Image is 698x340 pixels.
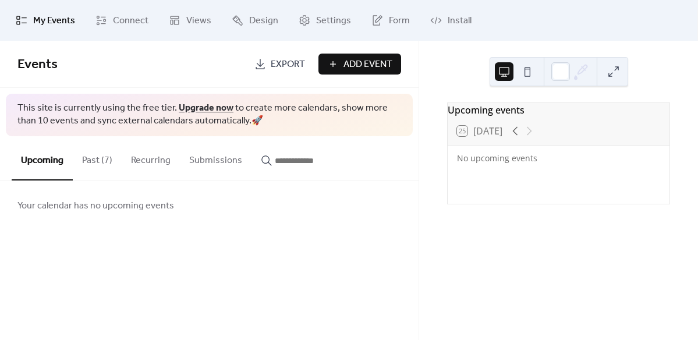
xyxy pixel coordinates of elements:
div: No upcoming events [457,153,660,164]
button: Past (7) [73,136,122,179]
a: Export [246,54,314,75]
a: Views [160,5,220,36]
span: This site is currently using the free tier. to create more calendars, show more than 10 events an... [17,102,401,128]
button: Upcoming [12,136,73,180]
span: Events [17,52,58,77]
span: Connect [113,14,148,28]
span: Export [271,58,305,72]
span: Settings [316,14,351,28]
a: My Events [7,5,84,36]
span: Add Event [343,58,392,72]
a: Design [223,5,287,36]
a: Connect [87,5,157,36]
span: Your calendar has no upcoming events [17,199,174,213]
button: Recurring [122,136,180,179]
span: Design [249,14,278,28]
span: My Events [33,14,75,28]
div: Upcoming events [448,103,669,117]
a: Settings [290,5,360,36]
button: Submissions [180,136,251,179]
span: Form [389,14,410,28]
a: Upgrade now [179,99,233,117]
span: Views [186,14,211,28]
a: Install [421,5,480,36]
span: Install [448,14,472,28]
button: Add Event [318,54,401,75]
a: Form [363,5,419,36]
